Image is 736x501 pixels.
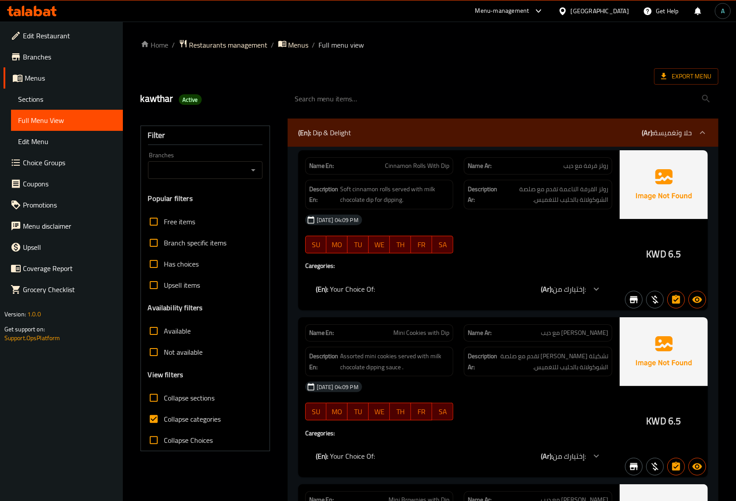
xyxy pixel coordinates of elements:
b: (Ar): [541,449,553,463]
input: search [288,88,718,110]
strong: Name Ar: [468,161,492,171]
span: FR [414,238,429,251]
a: Coupons [4,173,123,194]
span: SU [309,238,323,251]
span: TU [351,238,365,251]
button: FR [411,236,432,253]
strong: Description Ar: [468,351,497,372]
span: Collapse categories [164,414,221,424]
div: (En): Dip & Delight(Ar):حلا وتغميسة [288,119,718,147]
strong: Name Ar: [468,328,492,338]
strong: Name En: [309,328,334,338]
span: Menus [25,73,116,83]
li: / [271,40,274,50]
button: SA [432,236,453,253]
b: (Ar): [541,282,553,296]
span: Branches [23,52,116,62]
span: 1.0.0 [27,308,41,320]
span: Sections [18,94,116,104]
span: Free items [164,216,196,227]
span: Upsell items [164,280,200,290]
a: Menus [278,39,309,51]
a: Promotions [4,194,123,215]
p: حلا وتغميسة [642,127,692,138]
h2: kawthar [141,92,277,105]
button: WE [369,236,390,253]
span: KWD [647,245,666,263]
span: Coverage Report [23,263,116,274]
button: TH [390,236,411,253]
span: Get support on: [4,323,45,335]
a: Full Menu View [11,110,123,131]
span: WE [372,405,386,418]
button: Not branch specific item [625,458,643,475]
span: تشكيلة ميني كوكيز تقدم مع صلصة الشوكولاتة بالحليب للتغميس. [499,351,608,372]
span: TH [393,238,407,251]
button: MO [326,403,348,420]
span: Menus [288,40,309,50]
div: Active [179,94,202,105]
span: Grocery Checklist [23,284,116,295]
button: Open [247,164,259,176]
b: (En): [316,282,329,296]
a: Upsell [4,237,123,258]
span: Active [179,96,202,104]
button: Has choices [667,291,685,308]
span: Full Menu View [18,115,116,126]
span: 6.5 [668,412,681,430]
a: Restaurants management [179,39,268,51]
button: Purchased item [646,458,664,475]
p: Dip & Delight [298,127,351,138]
b: (Ar): [642,126,654,139]
span: Not available [164,347,203,357]
span: Restaurants management [189,40,268,50]
span: [DATE] 04:09 PM [313,216,362,224]
button: Available [688,291,706,308]
span: Export Menu [661,71,711,82]
span: Promotions [23,200,116,210]
span: Upsell [23,242,116,252]
span: Choice Groups [23,157,116,168]
span: Edit Restaurant [23,30,116,41]
a: Choice Groups [4,152,123,173]
span: Collapse sections [164,393,215,403]
a: Branches [4,46,123,67]
span: Mini Cookies with Dip [393,328,449,338]
div: (En): Your Choice Of:(Ar):إختيارك من: [305,445,612,467]
strong: Description En: [309,184,339,205]
div: Filter [148,126,263,145]
button: SU [305,236,327,253]
span: Version: [4,308,26,320]
div: (En): Your Choice Of:(Ar):إختيارك من: [305,278,612,300]
h4: Caregories: [305,429,612,438]
span: رولز قرفة مع ديب [563,161,608,171]
a: Sections [11,89,123,110]
a: Support.OpsPlatform [4,332,60,344]
span: [DATE] 04:09 PM [313,383,362,391]
nav: breadcrumb [141,39,718,51]
span: FR [414,405,429,418]
button: WE [369,403,390,420]
span: رولز القرفة الناعمة تقدم مع صلصة الشوكولاتة بالحليب للتغميس. [499,184,608,205]
span: A [721,6,725,16]
b: (En): [298,126,311,139]
span: Coupons [23,178,116,189]
button: TU [348,403,369,420]
p: Your Choice Of: [316,451,375,461]
a: Edit Restaurant [4,25,123,46]
b: (En): [316,449,329,463]
strong: Description Ar: [468,184,497,205]
button: FR [411,403,432,420]
strong: Name En: [309,161,334,171]
div: [GEOGRAPHIC_DATA] [571,6,629,16]
span: 6.5 [668,245,681,263]
span: SA [436,238,450,251]
button: Not branch specific item [625,291,643,308]
button: Purchased item [646,291,664,308]
span: Assorted mini cookies served with milk chocolate dipping sauce . [340,351,450,372]
h4: Caregories: [305,261,612,270]
strong: Description En: [309,351,339,372]
button: SA [432,403,453,420]
a: Grocery Checklist [4,279,123,300]
button: TU [348,236,369,253]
